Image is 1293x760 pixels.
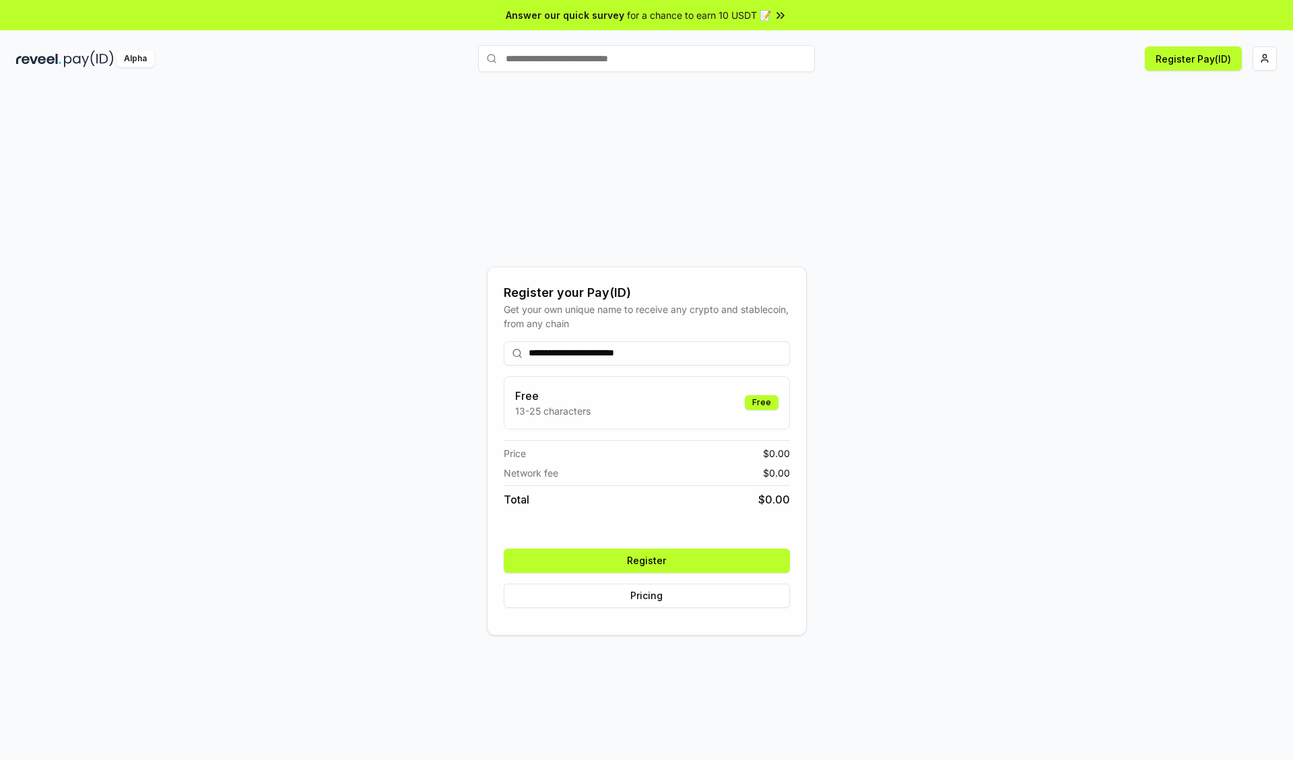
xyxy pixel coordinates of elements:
[515,388,591,404] h3: Free
[627,8,771,22] span: for a chance to earn 10 USDT 📝
[506,8,624,22] span: Answer our quick survey
[504,549,790,573] button: Register
[504,584,790,608] button: Pricing
[763,466,790,480] span: $ 0.00
[504,466,558,480] span: Network fee
[504,446,526,460] span: Price
[117,50,154,67] div: Alpha
[745,395,778,410] div: Free
[763,446,790,460] span: $ 0.00
[758,491,790,508] span: $ 0.00
[504,302,790,331] div: Get your own unique name to receive any crypto and stablecoin, from any chain
[504,283,790,302] div: Register your Pay(ID)
[515,404,591,418] p: 13-25 characters
[16,50,61,67] img: reveel_dark
[1145,46,1242,71] button: Register Pay(ID)
[64,50,114,67] img: pay_id
[504,491,529,508] span: Total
